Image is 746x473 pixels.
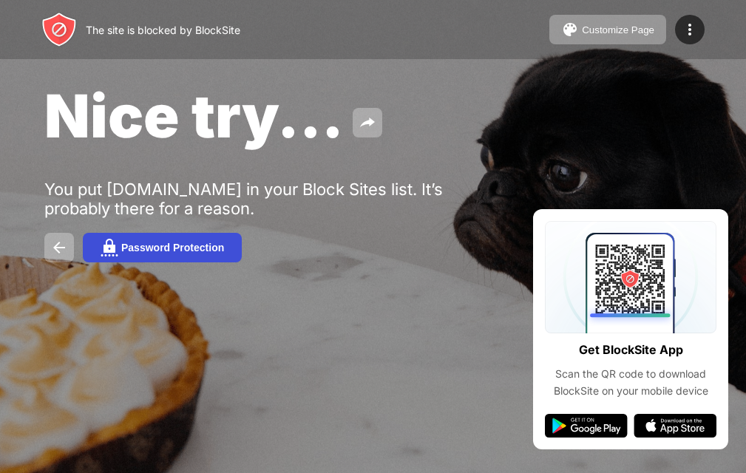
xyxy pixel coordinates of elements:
img: back.svg [50,239,68,256]
img: password.svg [101,239,118,256]
div: Get BlockSite App [579,339,683,361]
div: Scan the QR code to download BlockSite on your mobile device [545,366,716,399]
div: The site is blocked by BlockSite [86,24,240,36]
img: pallet.svg [561,21,579,38]
img: menu-icon.svg [681,21,699,38]
div: You put [DOMAIN_NAME] in your Block Sites list. It’s probably there for a reason. [44,180,501,218]
span: Nice try... [44,80,344,152]
div: Customize Page [582,24,654,35]
button: Password Protection [83,233,242,262]
img: share.svg [359,114,376,132]
img: header-logo.svg [41,12,77,47]
div: Password Protection [121,242,224,253]
img: google-play.svg [545,414,628,438]
button: Customize Page [549,15,666,44]
img: app-store.svg [634,414,716,438]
